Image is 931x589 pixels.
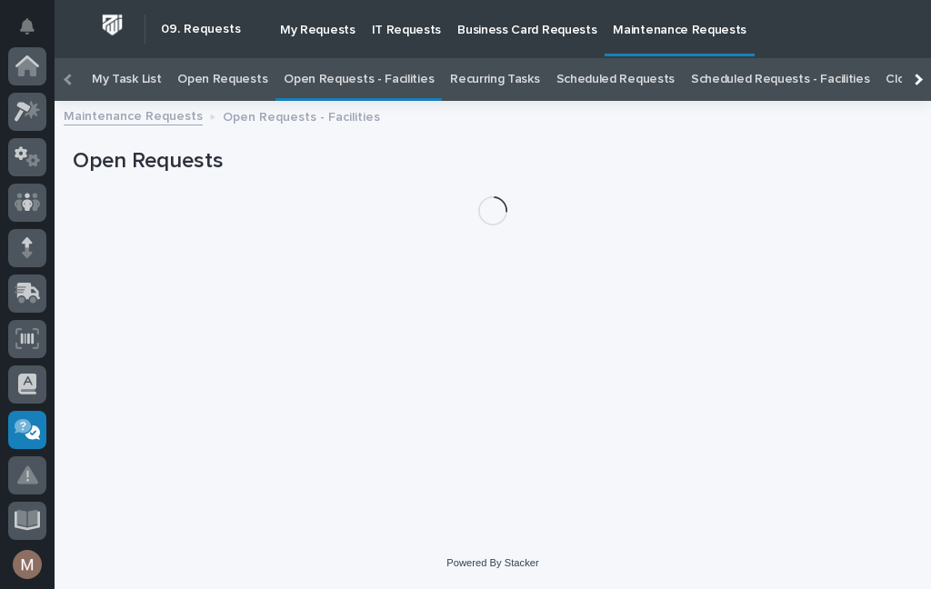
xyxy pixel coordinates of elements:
h2: 09. Requests [161,22,241,37]
p: Open Requests - Facilities [223,105,380,125]
a: Recurring Tasks [450,58,539,101]
div: Notifications [23,18,46,47]
a: Scheduled Requests - Facilities [691,58,869,101]
button: users-avatar [8,545,46,584]
a: Scheduled Requests [556,58,675,101]
a: Open Requests - Facilities [284,58,434,101]
img: Workspace Logo [95,8,129,42]
a: My Task List [92,58,161,101]
a: Powered By Stacker [446,557,538,568]
h1: Open Requests [73,148,913,175]
a: Maintenance Requests [64,105,203,125]
button: Notifications [8,7,46,45]
a: Open Requests [177,58,267,101]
